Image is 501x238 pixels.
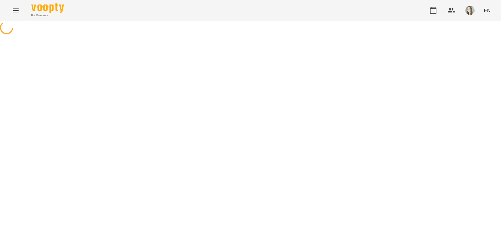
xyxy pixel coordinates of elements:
[8,3,23,18] button: Menu
[31,13,64,18] span: For Business
[484,7,491,14] span: EN
[31,3,64,13] img: Voopty Logo
[465,6,475,15] img: a8d7fb5a1d89beb58b3ded8a11ed441a.jpeg
[481,4,493,16] button: EN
